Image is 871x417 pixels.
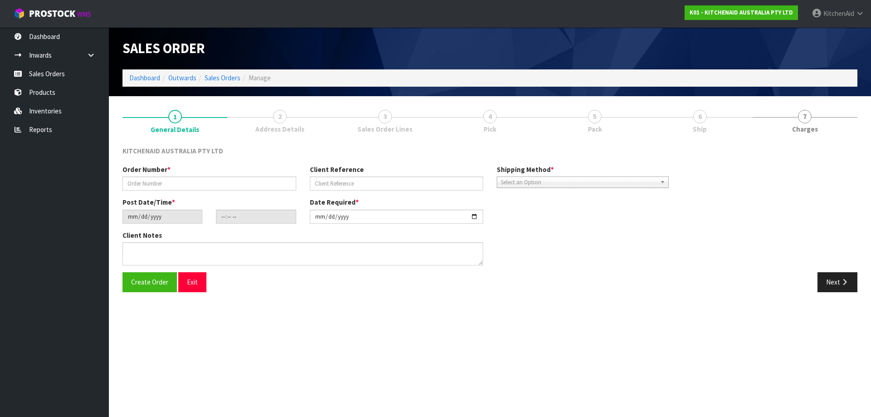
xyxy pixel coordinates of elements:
img: cube-alt.png [14,8,25,19]
label: Post Date/Time [122,197,175,207]
input: Order Number [122,177,296,191]
span: KitchenAid [823,9,854,18]
button: Create Order [122,272,177,292]
span: General Details [122,139,857,299]
span: KITCHENAID AUSTRALIA PTY LTD [122,147,223,155]
span: Charges [792,124,818,134]
span: 5 [588,110,602,123]
button: Next [817,272,857,292]
input: Client Reference [310,177,484,191]
span: 3 [378,110,392,123]
span: Ship [693,124,707,134]
a: Outwards [168,74,196,82]
label: Client Reference [310,165,364,174]
span: 4 [483,110,497,123]
label: Client Notes [122,231,162,240]
button: Exit [178,272,206,292]
small: WMS [77,10,91,19]
span: ProStock [29,8,75,20]
span: 6 [693,110,707,123]
span: Sales Order Lines [357,124,412,134]
span: Pick [484,124,496,134]
span: Address Details [255,124,304,134]
span: Select an Option [501,177,656,188]
span: Manage [249,74,271,82]
span: General Details [151,125,199,134]
a: Dashboard [129,74,160,82]
span: 2 [273,110,287,123]
a: Sales Orders [205,74,240,82]
span: 1 [168,110,182,123]
span: Pack [588,124,602,134]
label: Shipping Method [497,165,554,174]
span: Create Order [131,278,168,286]
span: 7 [798,110,812,123]
label: Order Number [122,165,171,174]
strong: K01 - KITCHENAID AUSTRALIA PTY LTD [690,9,793,16]
span: Sales Order [122,39,205,57]
label: Date Required [310,197,359,207]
